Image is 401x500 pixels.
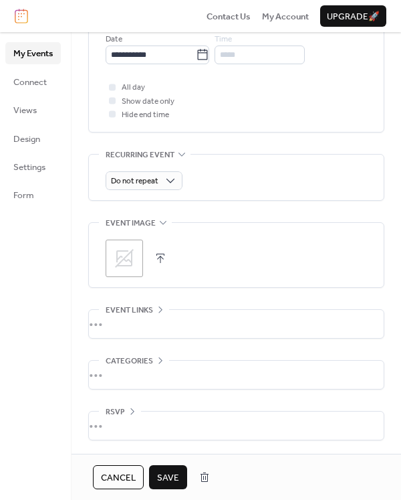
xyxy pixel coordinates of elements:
span: Save [157,471,179,485]
a: Contact Us [207,9,251,23]
button: Cancel [93,465,144,489]
a: Settings [5,156,61,177]
span: Recurring event [106,148,174,161]
span: Hide end time [122,108,169,122]
span: Connect [13,76,47,89]
span: Contact Us [207,10,251,23]
span: RSVP [106,406,125,419]
span: Cancel [101,471,136,485]
span: Categories [106,355,153,368]
a: Form [5,184,61,205]
span: All day [122,81,145,94]
span: Event image [106,217,156,230]
span: Form [13,189,34,202]
span: Do not repeat [111,173,158,189]
span: Settings [13,161,45,174]
div: ••• [89,310,384,338]
a: My Events [5,42,61,64]
div: ••• [89,412,384,440]
button: Save [149,465,187,489]
a: My Account [262,9,309,23]
img: logo [15,9,28,23]
span: My Events [13,47,53,60]
span: Show date only [122,95,174,108]
span: Upgrade 🚀 [327,10,380,23]
button: Upgrade🚀 [320,5,386,27]
span: Date [106,33,122,46]
div: ••• [89,361,384,389]
span: Design [13,133,40,146]
a: Design [5,128,61,149]
div: ; [106,240,143,277]
a: Connect [5,71,61,92]
span: My Account [262,10,309,23]
a: Views [5,99,61,120]
span: Event links [106,304,153,317]
span: Views [13,104,37,117]
span: Time [215,33,232,46]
